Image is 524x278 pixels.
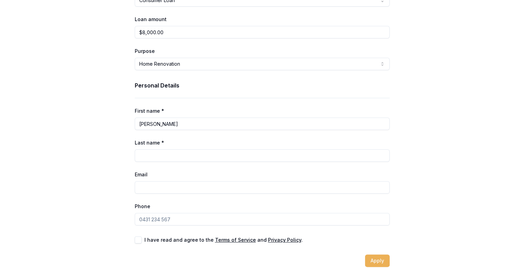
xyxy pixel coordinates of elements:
[215,237,256,243] a: Terms of Service
[135,108,164,114] label: First name *
[365,254,390,267] button: Apply
[135,16,167,22] label: Loan amount
[268,237,301,243] a: Privacy Policy
[135,203,150,209] label: Phone
[144,238,303,242] label: I have read and agree to the and .
[135,48,155,54] label: Purpose
[135,81,390,90] h3: Personal Details
[135,213,390,225] input: 0431 234 567
[135,172,148,177] label: Email
[135,140,164,146] label: Last name *
[135,26,390,38] input: $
